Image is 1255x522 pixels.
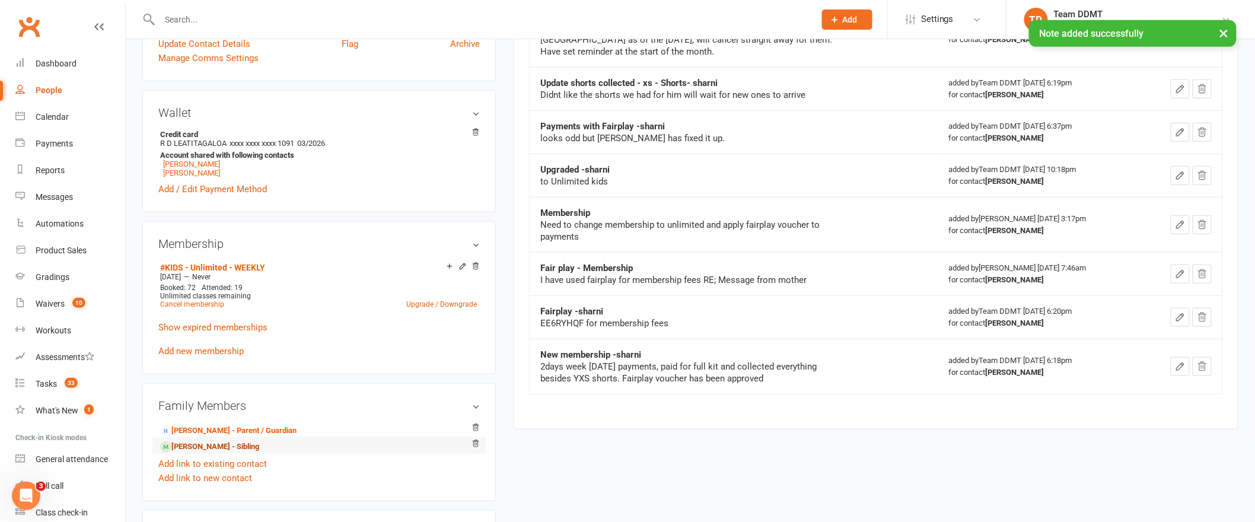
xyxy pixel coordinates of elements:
div: Dashboard [36,59,77,68]
a: Assessments [15,344,125,371]
span: [DATE] [160,273,181,281]
div: General attendance [36,454,108,464]
strong: Update shorts collected - xs - Shorts- sharni [540,78,718,88]
a: Dashboard [15,50,125,77]
a: Product Sales [15,237,125,264]
div: People [36,85,62,95]
a: Reports [15,157,125,184]
div: added by Team DDMT [DATE] 10:18pm [949,164,1132,187]
div: Workouts [36,326,71,335]
a: Show expired memberships [158,322,267,333]
span: xxxx xxxx xxxx 1091 [230,139,294,148]
div: for contact [949,89,1132,101]
a: General attendance kiosk mode [15,446,125,473]
a: [PERSON_NAME] [163,168,220,177]
div: added by Team DDMT [DATE] 6:20pm [949,305,1132,329]
input: Search... [156,11,807,28]
div: 2days week [DATE] payments, paid for full kit and collected everything besides YXS shorts. Fairpl... [540,361,837,384]
div: Product Sales [36,246,87,255]
div: for contact [949,225,1132,237]
strong: Membership [540,208,590,218]
div: Messages [36,192,73,202]
span: 3 [36,482,46,491]
div: Note added successfully [1029,20,1237,47]
div: for contact [949,132,1132,144]
a: Automations [15,211,125,237]
div: Automations [36,219,84,228]
div: Team DDMT [1054,9,1222,20]
a: Waivers 10 [15,291,125,317]
span: Attended: 19 [202,284,243,292]
div: to Unlimited kids [540,176,837,187]
a: Gradings [15,264,125,291]
a: Messages [15,184,125,211]
strong: Credit card [160,130,474,139]
div: for contact [949,317,1132,329]
strong: [PERSON_NAME] [986,90,1044,99]
div: added by Team DDMT [DATE] 6:37pm [949,120,1132,144]
div: TD [1024,8,1048,31]
div: Gradings [36,272,69,282]
div: What's New [36,406,78,415]
a: Cancel membership [160,300,224,308]
div: Class check-in [36,508,88,517]
a: Clubworx [14,12,44,42]
button: × [1213,20,1235,46]
a: Manage Comms Settings [158,51,259,65]
a: Upgrade / Downgrade [406,300,477,308]
span: Settings [921,6,954,33]
iframe: Intercom live chat [12,482,40,510]
a: Add link to new contact [158,471,252,485]
div: for contact [949,274,1132,286]
span: Booked: 72 [160,284,196,292]
strong: [PERSON_NAME] [986,319,1044,327]
a: Roll call [15,473,125,499]
a: What's New1 [15,397,125,424]
a: #KIDS - Unlimited - WEEKLY [160,263,265,272]
strong: Fair play - Membership [540,263,633,273]
div: added by [PERSON_NAME] [DATE] 7:46am [949,262,1132,286]
strong: Account shared with following contacts [160,151,474,160]
strong: [PERSON_NAME] [986,275,1044,284]
strong: Fairplay -sharni [540,306,603,317]
div: Double Dose Muay Thai [GEOGRAPHIC_DATA] [1054,20,1222,30]
div: added by Team DDMT [DATE] 6:19pm [949,77,1132,101]
strong: Upgraded -sharni [540,164,610,175]
a: [PERSON_NAME] - Parent / Guardian [160,425,297,437]
strong: [PERSON_NAME] [986,226,1044,235]
strong: [PERSON_NAME] [986,133,1044,142]
span: Add [843,15,858,24]
h3: Membership [158,237,480,250]
a: [PERSON_NAME] - Sibling [160,441,259,453]
div: added by Team DDMT [DATE] 6:18pm [949,355,1132,378]
strong: Payments with Fairplay -sharni [540,121,665,132]
div: for contact [949,367,1132,378]
div: Payments [36,139,73,148]
div: looks odd but [PERSON_NAME] has fixed it up. [540,132,837,144]
div: Calendar [36,112,69,122]
span: 1 [84,405,94,415]
span: Never [192,273,211,281]
span: 33 [65,378,78,388]
a: Add new membership [158,346,244,357]
div: EE6RYHQF for membership fees [540,317,837,329]
strong: [PERSON_NAME] [986,368,1044,377]
span: 10 [72,298,85,308]
span: 03/2026 [297,139,325,148]
div: Didnt like the shorts we had for him will wait for new ones to arrive [540,89,837,101]
div: Assessments [36,352,94,362]
div: I have used fairplay for membership fees RE; Message from mother [540,274,837,286]
a: [PERSON_NAME] [163,160,220,168]
div: Waivers [36,299,65,308]
span: Unlimited classes remaining [160,292,251,300]
strong: [PERSON_NAME] [986,177,1044,186]
div: Reports [36,165,65,175]
a: Add / Edit Payment Method [158,182,267,196]
a: Calendar [15,104,125,130]
div: — [157,272,480,282]
h3: Family Members [158,399,480,412]
h3: Wallet [158,106,480,119]
li: R D LEATITAGALOA [158,128,480,179]
a: Tasks 33 [15,371,125,397]
div: Roll call [36,481,63,491]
